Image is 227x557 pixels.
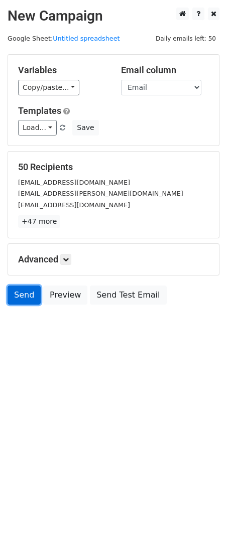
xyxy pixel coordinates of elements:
[18,179,130,186] small: [EMAIL_ADDRESS][DOMAIN_NAME]
[90,286,166,305] a: Send Test Email
[72,120,98,135] button: Save
[53,35,120,42] a: Untitled spreadsheet
[8,8,219,25] h2: New Campaign
[8,286,41,305] a: Send
[18,201,130,209] small: [EMAIL_ADDRESS][DOMAIN_NAME]
[18,190,183,197] small: [EMAIL_ADDRESS][PERSON_NAME][DOMAIN_NAME]
[8,35,120,42] small: Google Sheet:
[152,35,219,42] a: Daily emails left: 50
[152,33,219,44] span: Daily emails left: 50
[18,120,57,135] a: Load...
[177,509,227,557] iframe: Chat Widget
[18,215,60,228] a: +47 more
[18,80,79,95] a: Copy/paste...
[18,254,209,265] h5: Advanced
[18,162,209,173] h5: 50 Recipients
[18,65,106,76] h5: Variables
[18,105,61,116] a: Templates
[43,286,87,305] a: Preview
[121,65,209,76] h5: Email column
